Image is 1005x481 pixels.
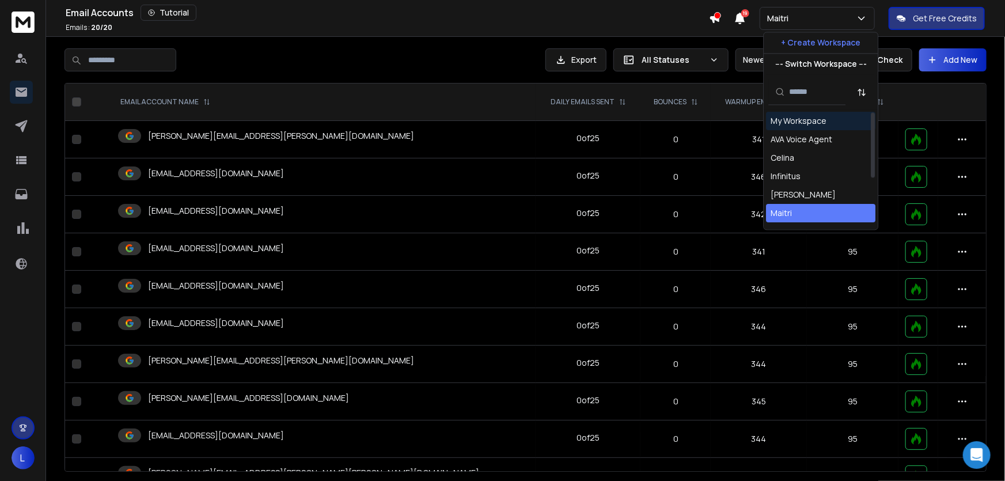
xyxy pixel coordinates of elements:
td: 95 [807,346,898,383]
button: Get Free Credits [889,7,985,30]
p: DAILY EMAILS SENT [551,97,615,107]
td: 341 [711,121,807,158]
p: 0 [647,396,704,407]
p: [EMAIL_ADDRESS][DOMAIN_NAME] [148,430,284,441]
td: 341 [711,233,807,271]
div: AVA Voice Agent [771,134,832,145]
td: 345 [711,383,807,421]
button: Newest [735,48,810,71]
p: Emails : [66,23,112,32]
td: 95 [807,383,898,421]
div: My Workspace [771,115,826,127]
button: Add New [919,48,987,71]
button: L [12,446,35,469]
td: 344 [711,346,807,383]
button: Tutorial [141,5,196,21]
div: Infinitus [771,171,801,182]
div: Maitri [771,207,792,219]
p: [EMAIL_ADDRESS][DOMAIN_NAME] [148,280,284,291]
div: 0 of 25 [577,282,600,294]
div: Open Intercom Messenger [963,441,991,469]
p: --- Switch Workspace --- [775,58,867,70]
p: 0 [647,433,704,445]
div: Email Accounts [66,5,709,21]
td: 342 [711,196,807,233]
p: 0 [647,321,704,332]
div: 0 of 25 [577,469,600,481]
p: [PERSON_NAME][EMAIL_ADDRESS][PERSON_NAME][PERSON_NAME][DOMAIN_NAME] [148,467,479,479]
div: EMAIL ACCOUNT NAME [120,97,210,107]
span: 20 / 20 [91,22,112,32]
p: + Create Workspace [781,37,860,48]
p: 0 [647,246,704,257]
td: 344 [711,421,807,458]
button: + Create Workspace [764,32,878,53]
p: [EMAIL_ADDRESS][DOMAIN_NAME] [148,168,284,179]
p: 0 [647,209,704,220]
td: 95 [807,271,898,308]
div: 0 of 25 [577,245,600,256]
td: 95 [807,308,898,346]
div: Celina [771,152,794,164]
div: 0 of 25 [577,207,600,219]
div: [PERSON_NAME] [771,189,836,200]
p: [PERSON_NAME][EMAIL_ADDRESS][PERSON_NAME][DOMAIN_NAME] [148,355,414,366]
div: 0 of 25 [577,132,600,144]
td: 346 [711,271,807,308]
p: 0 [647,134,704,145]
p: [EMAIL_ADDRESS][DOMAIN_NAME] [148,317,284,329]
span: 19 [741,9,749,17]
button: Export [545,48,606,71]
td: 95 [807,421,898,458]
p: [EMAIL_ADDRESS][DOMAIN_NAME] [148,205,284,217]
td: 344 [711,308,807,346]
p: [EMAIL_ADDRESS][DOMAIN_NAME] [148,243,284,254]
p: All Statuses [642,54,705,66]
p: [PERSON_NAME][EMAIL_ADDRESS][DOMAIN_NAME] [148,392,349,404]
p: 0 [647,283,704,295]
div: 0 of 25 [577,320,600,331]
p: [PERSON_NAME][EMAIL_ADDRESS][PERSON_NAME][DOMAIN_NAME] [148,130,414,142]
div: NucleusTeq [771,226,817,237]
p: BOUNCES [654,97,687,107]
div: 0 of 25 [577,357,600,369]
p: Maitri [767,13,793,24]
div: 0 of 25 [577,432,600,444]
p: 0 [647,171,704,183]
div: 0 of 25 [577,395,600,406]
p: 0 [647,358,704,370]
td: 95 [807,233,898,271]
td: 346 [711,158,807,196]
button: Sort by Sort A-Z [850,81,873,104]
div: 0 of 25 [577,170,600,181]
p: WARMUP EMAILS [725,97,781,107]
p: Get Free Credits [913,13,977,24]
